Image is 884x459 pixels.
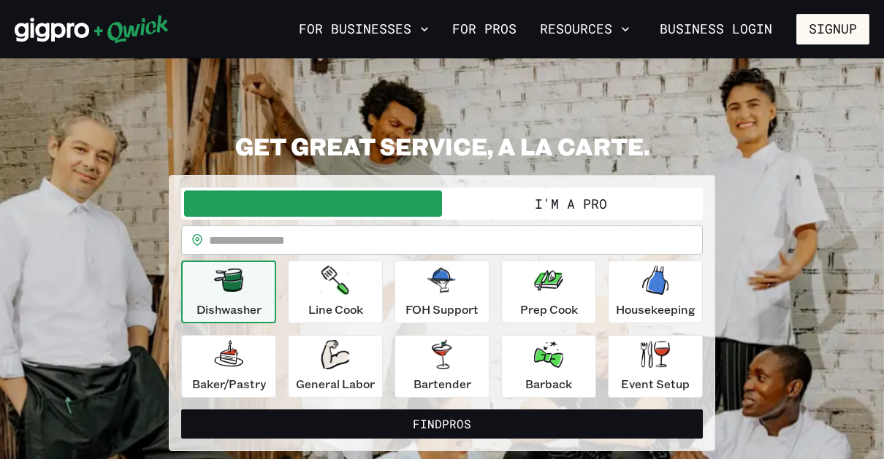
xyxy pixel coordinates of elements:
button: Signup [796,14,869,45]
button: Barback [501,335,596,398]
p: Line Cook [308,301,363,318]
button: Event Setup [608,335,703,398]
p: Baker/Pastry [192,375,266,393]
p: General Labor [296,375,375,393]
a: For Pros [446,17,522,42]
button: Prep Cook [501,261,596,323]
button: General Labor [288,335,383,398]
p: Event Setup [621,375,690,393]
button: Resources [534,17,636,42]
p: Housekeeping [616,301,696,318]
h2: GET GREAT SERVICE, A LA CARTE. [169,131,715,161]
button: Line Cook [288,261,383,323]
p: Dishwasher [197,301,262,318]
button: Dishwasher [181,261,276,323]
button: FindPros [181,409,703,439]
p: Bartender [414,375,471,393]
button: For Businesses [293,17,435,42]
button: Housekeeping [608,261,703,323]
button: Bartender [395,335,489,398]
p: Prep Cook [520,301,578,318]
button: I'm a Pro [442,190,700,217]
button: FOH Support [395,261,489,323]
button: I'm a Business [184,190,442,217]
button: Baker/Pastry [181,335,276,398]
a: Business Login [647,14,785,45]
p: FOH Support [405,301,479,318]
p: Barback [525,375,572,393]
